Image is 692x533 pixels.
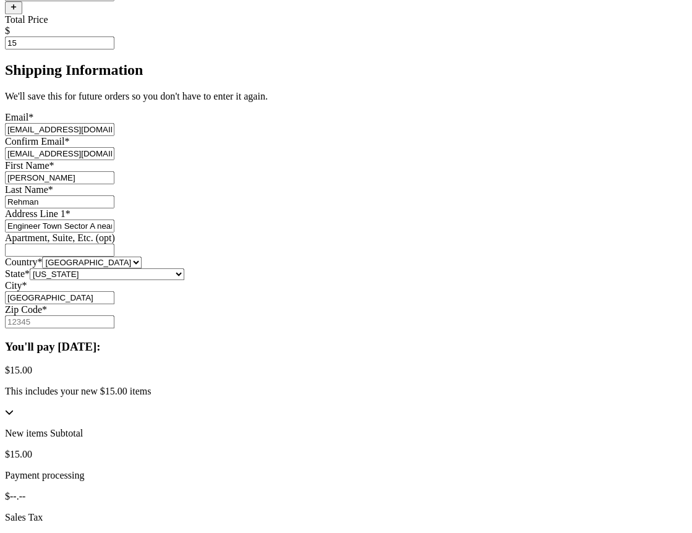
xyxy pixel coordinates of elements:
label: City [5,280,27,291]
p: $ 15.00 [5,365,687,376]
input: Confirm Email [5,147,114,160]
p: This includes your new $15.00 items [5,386,687,397]
label: Address Line 1 [5,208,70,219]
input: Last Name [5,195,114,208]
p: New items Subtotal [5,428,687,439]
label: State [5,268,30,279]
label: Confirm Email [5,136,69,147]
p: $ 15.00 [5,449,687,460]
input: Enter Mutually Agreed Payment [5,36,114,49]
div: $ [5,25,687,36]
p: Payment processing [5,470,687,481]
label: First Name [5,160,54,171]
h2: Shipping Information [5,62,687,79]
p: We'll save this for future orders so you don't have to enter it again. [5,91,687,102]
input: 12345 [5,315,114,328]
input: First Name [5,171,114,184]
p: Sales Tax [5,512,687,523]
label: Last Name [5,184,53,195]
h3: You'll pay [DATE]: [5,340,687,354]
label: Email [5,112,33,122]
label: Zip Code [5,304,47,315]
label: Apartment, Suite, Etc. (opt) [5,232,115,243]
label: Country [5,257,42,267]
label: Total Price [5,14,48,25]
input: Email [5,123,114,136]
p: $ --.-- [5,491,687,502]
